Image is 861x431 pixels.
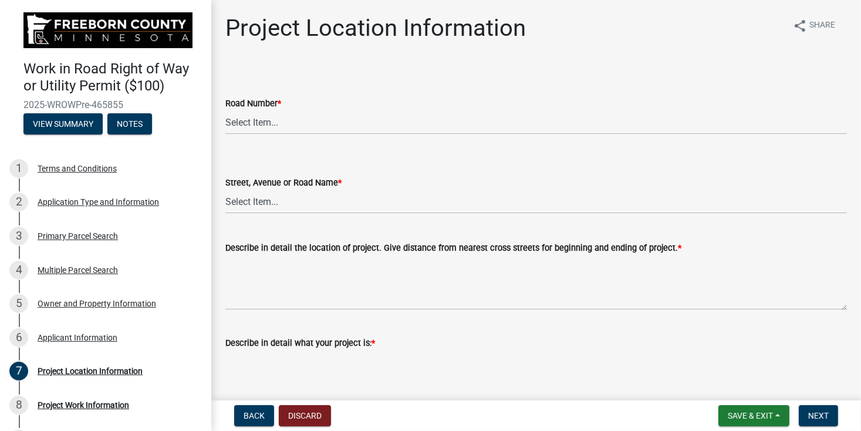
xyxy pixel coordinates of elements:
label: Describe in detail what your project is: [225,339,375,348]
div: Primary Parcel Search [38,232,118,240]
wm-modal-confirm: Notes [107,120,152,129]
div: 4 [9,261,28,280]
div: 1 [9,159,28,178]
span: Back [244,411,265,420]
button: Notes [107,113,152,134]
div: Applicant Information [38,334,117,342]
div: Terms and Conditions [38,164,117,173]
button: shareShare [784,14,845,37]
img: Freeborn County, Minnesota [23,12,193,48]
button: View Summary [23,113,103,134]
i: share [793,19,807,33]
label: Describe in detail the location of project. Give distance from nearest cross streets for beginnin... [225,244,681,252]
button: Back [234,405,274,426]
div: 6 [9,328,28,347]
div: 8 [9,396,28,415]
div: Project Location Information [38,367,143,375]
label: Street, Avenue or Road Name [225,179,342,187]
div: Project Work Information [38,401,129,409]
span: Next [808,411,829,420]
h1: Project Location Information [225,14,526,42]
button: Discard [279,405,331,426]
div: 2 [9,193,28,211]
span: Save & Exit [728,411,773,420]
h4: Work in Road Right of Way or Utility Permit ($100) [23,60,202,95]
div: 5 [9,294,28,313]
label: Road Number [225,100,281,108]
div: Multiple Parcel Search [38,266,118,274]
wm-modal-confirm: Summary [23,120,103,129]
div: Application Type and Information [38,198,159,206]
button: Next [799,405,838,426]
div: Owner and Property Information [38,299,156,308]
span: Share [809,19,835,33]
span: 2025-WROWPre-465855 [23,99,188,110]
div: 3 [9,227,28,245]
button: Save & Exit [718,405,789,426]
div: 7 [9,362,28,381]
